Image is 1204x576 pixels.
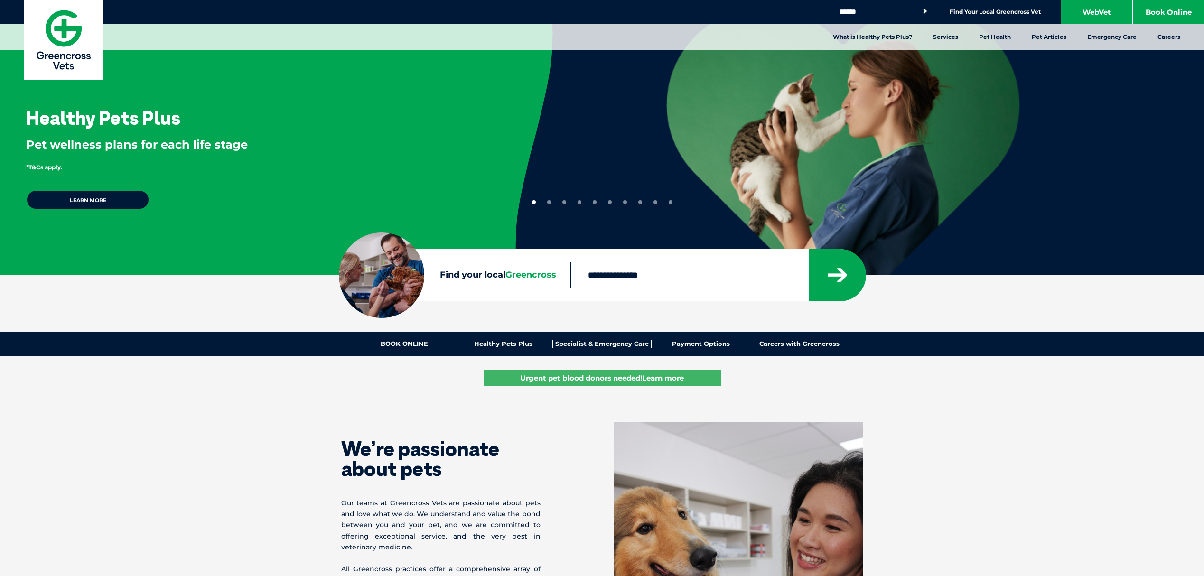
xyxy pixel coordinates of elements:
button: 5 of 10 [593,200,597,204]
label: Find your local [339,268,570,282]
button: Search [920,7,930,16]
a: What is Healthy Pets Plus? [822,24,923,50]
a: Careers [1147,24,1191,50]
a: Services [923,24,969,50]
h3: Healthy Pets Plus [26,108,180,127]
button: 8 of 10 [638,200,642,204]
button: 1 of 10 [532,200,536,204]
a: Careers with Greencross [750,340,849,348]
a: Learn more [26,190,149,210]
a: Urgent pet blood donors needed!Learn more [484,370,721,386]
button: 3 of 10 [562,200,566,204]
a: BOOK ONLINE [355,340,454,348]
button: 7 of 10 [623,200,627,204]
button: 2 of 10 [547,200,551,204]
span: Greencross [505,269,556,280]
a: Payment Options [652,340,750,348]
p: Our teams at Greencross Vets are passionate about pets and love what we do. We understand and val... [341,498,541,553]
a: Emergency Care [1077,24,1147,50]
a: Healthy Pets Plus [454,340,553,348]
button: 9 of 10 [653,200,657,204]
p: Pet wellness plans for each life stage [26,137,485,153]
a: Pet Articles [1021,24,1077,50]
button: 6 of 10 [608,200,612,204]
a: Pet Health [969,24,1021,50]
a: Specialist & Emergency Care [553,340,652,348]
button: 10 of 10 [669,200,672,204]
a: Find Your Local Greencross Vet [950,8,1041,16]
span: *T&Cs apply. [26,164,62,171]
u: Learn more [642,373,684,382]
h1: We’re passionate about pets [341,439,541,479]
button: 4 of 10 [578,200,581,204]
